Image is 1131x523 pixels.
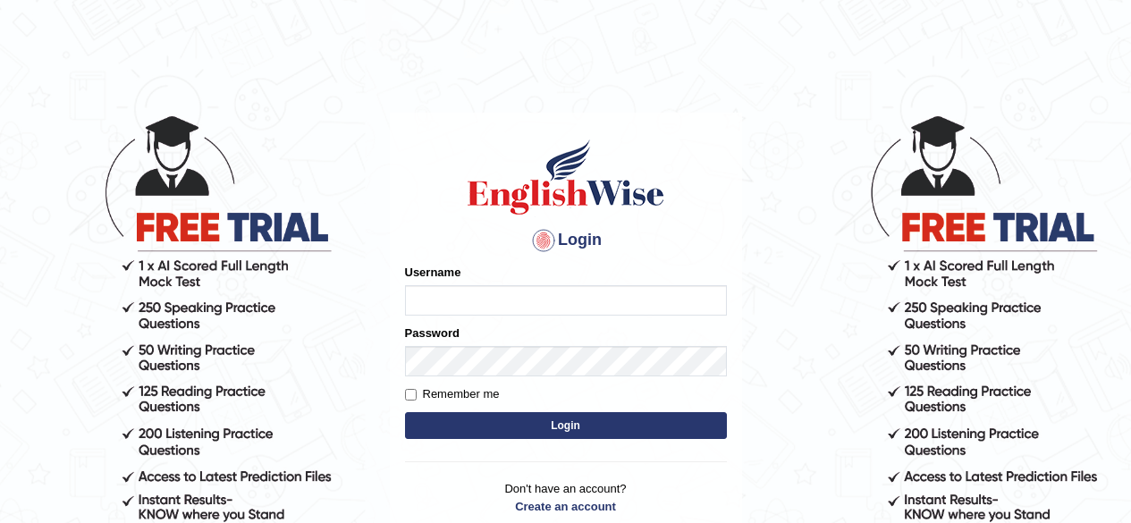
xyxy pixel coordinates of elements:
[405,264,461,281] label: Username
[405,226,727,255] h4: Login
[405,498,727,515] a: Create an account
[464,137,668,217] img: Logo of English Wise sign in for intelligent practice with AI
[405,385,500,403] label: Remember me
[405,412,727,439] button: Login
[405,389,417,401] input: Remember me
[405,325,460,342] label: Password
